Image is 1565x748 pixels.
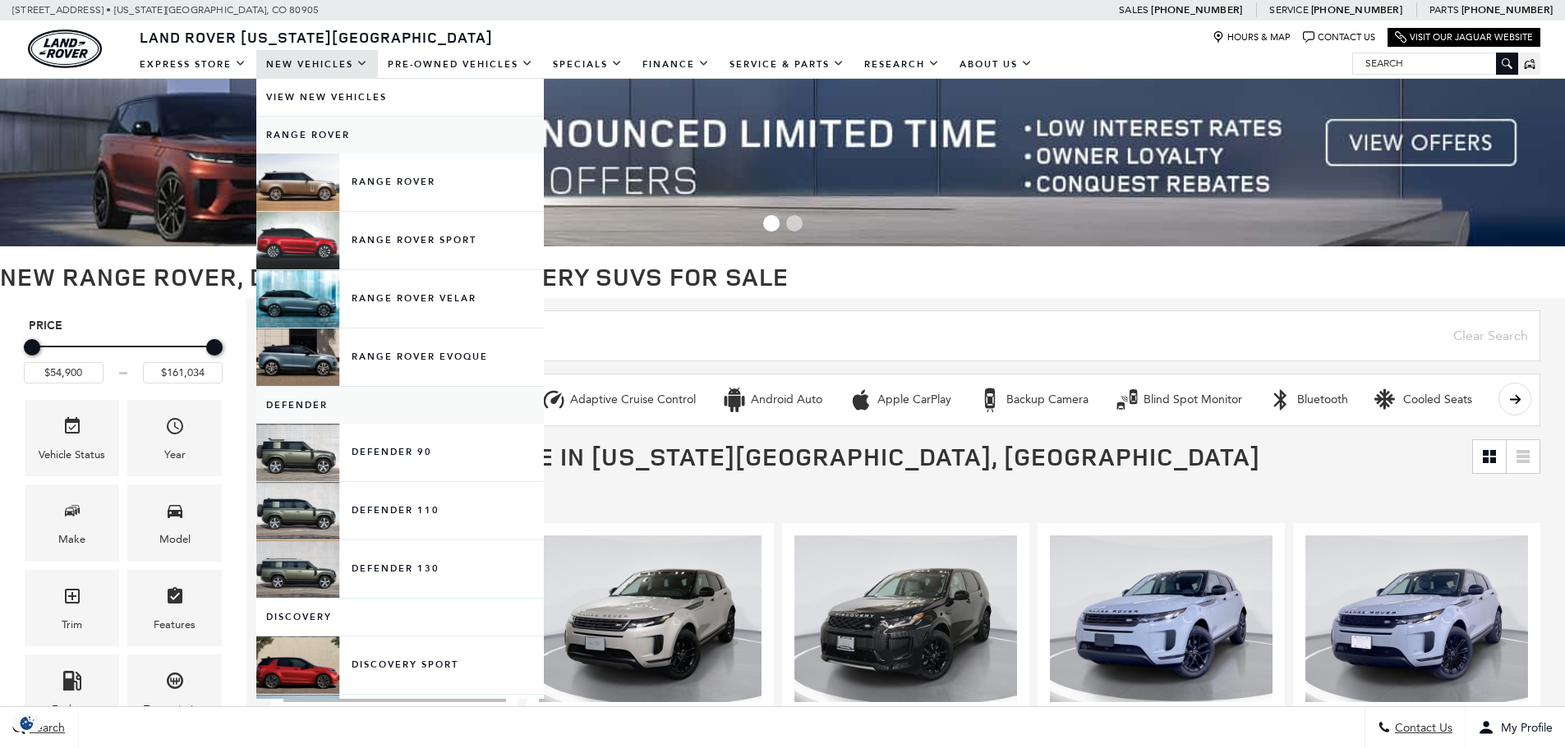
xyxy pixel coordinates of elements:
span: Go to slide 2 [786,215,803,232]
img: Opt-Out Icon [8,714,46,732]
input: Search Inventory [271,310,1540,361]
div: Blind Spot Monitor [1115,388,1139,412]
a: About Us [950,50,1043,79]
div: Model [159,530,191,548]
h5: Price [29,319,218,333]
div: YearYear [127,400,222,476]
section: Click to Open Cookie Consent Modal [8,714,46,732]
span: Go to slide 1 [763,215,780,232]
span: Make [62,497,82,530]
a: Range Rover Evoque [256,328,544,386]
div: Android Auto [751,392,822,407]
a: Discovery Sport [256,636,544,694]
a: Finance [633,50,720,79]
span: Model [165,497,185,530]
div: Blind Spot Monitor [1144,392,1242,407]
div: Apple CarPlay [877,392,951,407]
span: Year [165,412,185,446]
div: VehicleVehicle Status [25,400,119,476]
span: Parts [1429,4,1459,16]
div: Features [154,616,196,634]
div: Adaptive Cruise Control [570,392,696,407]
a: Range Rover [256,154,544,211]
a: EXPRESS STORE [130,50,256,79]
div: Android Auto [722,388,747,412]
div: Year [164,446,186,464]
div: Make [58,530,85,548]
div: Apple CarPlay [849,388,873,412]
a: [PHONE_NUMBER] [1151,3,1242,16]
div: Cooled Seats [1403,392,1472,407]
span: Service [1269,4,1308,16]
span: Transmission [165,667,185,700]
a: Contact Us [1303,31,1375,44]
div: Backup Camera [978,388,1002,412]
a: Specials [543,50,633,79]
input: Minimum [24,362,104,383]
div: TrimTrim [25,570,119,646]
a: Service & Parts [720,50,854,79]
div: MakeMake [25,484,119,561]
div: Minimum Price [24,339,40,356]
div: Cooled Seats [1374,388,1399,412]
div: ModelModel [127,484,222,561]
button: Blind Spot MonitorBlind Spot Monitor [1106,383,1251,417]
a: [STREET_ADDRESS] • [US_STATE][GEOGRAPHIC_DATA], CO 80905 [12,4,319,16]
span: Fueltype [62,667,82,700]
a: View New Vehicles [256,79,544,116]
div: Bluetooth [1268,388,1293,412]
span: Land Rover [US_STATE][GEOGRAPHIC_DATA] [140,27,493,47]
a: Visit Our Jaguar Website [1395,31,1533,44]
button: scroll right [1498,383,1531,415]
div: Maximum Price [206,339,223,356]
img: 2025 LAND ROVER Discovery Sport S [794,535,1017,702]
button: Apple CarPlayApple CarPlay [840,383,960,417]
div: Transmission [144,700,205,718]
a: New Vehicles [256,50,378,79]
a: Research [854,50,950,79]
img: 2025 LAND ROVER Range Rover Evoque S [1050,535,1273,702]
button: Backup CameraBackup Camera [969,383,1098,417]
span: Sales [1119,4,1148,16]
span: Trim [62,582,82,616]
div: Trim [62,616,82,634]
a: Pre-Owned Vehicles [378,50,543,79]
a: Defender 130 [256,540,544,598]
a: [PHONE_NUMBER] [1311,3,1402,16]
a: [PHONE_NUMBER] [1461,3,1553,16]
input: Maximum [143,362,223,383]
a: Land Rover [US_STATE][GEOGRAPHIC_DATA] [130,27,503,47]
button: Open user profile menu [1466,707,1565,748]
a: Discovery [256,599,544,636]
nav: Main Navigation [130,50,1043,79]
a: Defender [256,387,544,424]
div: Price [24,333,223,383]
div: Fueltype [52,700,93,718]
button: Cooled SeatsCooled Seats [1365,383,1481,417]
div: Adaptive Cruise Control [541,388,566,412]
button: Adaptive Cruise ControlAdaptive Cruise Control [532,383,705,417]
a: Defender 110 [256,482,544,539]
span: Contact Us [1391,721,1452,735]
span: 65 Vehicles for Sale in [US_STATE][GEOGRAPHIC_DATA], [GEOGRAPHIC_DATA] [271,439,1260,473]
a: Range Rover [256,117,544,154]
button: BluetoothBluetooth [1259,383,1357,417]
div: Vehicle Status [39,446,105,464]
div: FeaturesFeatures [127,570,222,646]
a: land-rover [28,30,102,68]
div: TransmissionTransmission [127,654,222,731]
span: Features [165,582,185,616]
a: Range Rover Velar [256,270,544,328]
div: Backup Camera [1006,392,1089,407]
img: 2026 LAND ROVER Range Rover Evoque S [539,535,762,702]
a: Defender 90 [256,424,544,481]
img: Land Rover [28,30,102,68]
img: 2025 LAND ROVER Range Rover Evoque S [1305,535,1528,702]
span: My Profile [1494,721,1553,735]
a: Hours & Map [1213,31,1291,44]
span: Vehicle [62,412,82,446]
input: Search [1353,53,1517,73]
a: Range Rover Sport [256,212,544,269]
div: Bluetooth [1297,392,1348,407]
button: Android AutoAndroid Auto [713,383,831,417]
